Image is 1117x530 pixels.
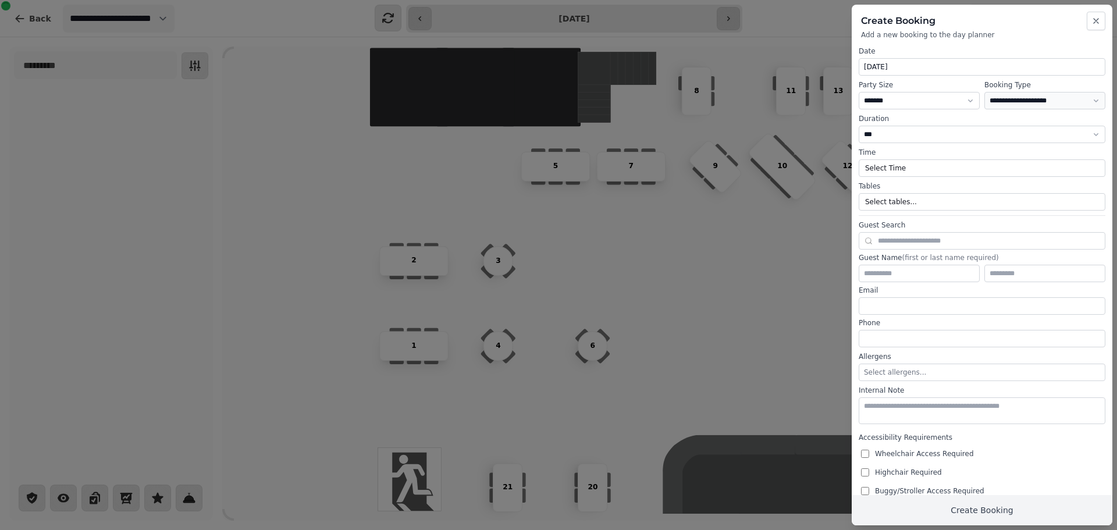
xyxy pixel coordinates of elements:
[859,80,980,90] label: Party Size
[875,449,974,458] span: Wheelchair Access Required
[852,495,1112,525] button: Create Booking
[859,253,1105,262] label: Guest Name
[875,486,984,496] span: Buggy/Stroller Access Required
[859,364,1105,381] button: Select allergens...
[861,14,1103,28] h2: Create Booking
[859,220,1105,230] label: Guest Search
[864,368,926,376] span: Select allergens...
[859,386,1105,395] label: Internal Note
[859,286,1105,295] label: Email
[902,254,998,262] span: (first or last name required)
[859,58,1105,76] button: [DATE]
[861,487,869,495] input: Buggy/Stroller Access Required
[861,30,1103,40] p: Add a new booking to the day planner
[859,159,1105,177] button: Select Time
[859,352,1105,361] label: Allergens
[859,148,1105,157] label: Time
[859,193,1105,211] button: Select tables...
[861,468,869,476] input: Highchair Required
[859,114,1105,123] label: Duration
[859,47,1105,56] label: Date
[859,182,1105,191] label: Tables
[875,468,942,477] span: Highchair Required
[861,450,869,458] input: Wheelchair Access Required
[859,433,1105,442] label: Accessibility Requirements
[984,80,1105,90] label: Booking Type
[859,318,1105,328] label: Phone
